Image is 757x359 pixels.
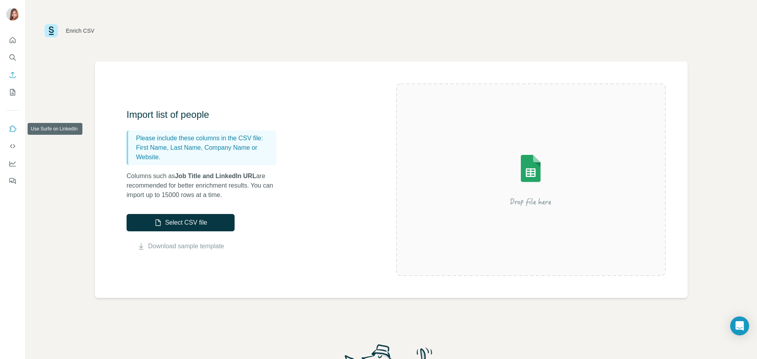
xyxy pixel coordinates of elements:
[136,143,273,162] p: First Name, Last Name, Company Name or Website.
[127,171,284,200] p: Columns such as are recommended for better enrichment results. You can import up to 15000 rows at...
[460,132,602,227] img: Surfe Illustration - Drop file here or select below
[6,68,19,82] button: Enrich CSV
[136,134,273,143] p: Please include these columns in the CSV file:
[6,174,19,188] button: Feedback
[6,8,19,20] img: Avatar
[45,24,58,37] img: Surfe Logo
[175,173,256,179] span: Job Title and LinkedIn URL
[6,50,19,65] button: Search
[6,156,19,171] button: Dashboard
[6,85,19,99] button: My lists
[127,214,235,231] button: Select CSV file
[6,139,19,153] button: Use Surfe API
[127,242,235,251] button: Download sample template
[730,316,749,335] div: Open Intercom Messenger
[66,27,94,35] div: Enrich CSV
[148,242,224,251] a: Download sample template
[127,108,284,121] h3: Import list of people
[6,33,19,47] button: Quick start
[6,122,19,136] button: Use Surfe on LinkedIn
